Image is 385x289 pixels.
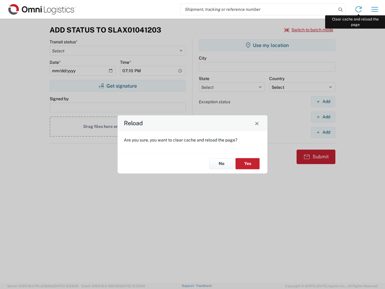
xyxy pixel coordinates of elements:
button: Close [253,119,261,127]
p: Are you sure, you want to clear cache and reload the page? [124,137,261,143]
button: No [209,158,233,169]
input: Shipment, tracking or reference number [180,4,336,15]
h4: Reload [124,119,143,128]
button: Yes [236,158,260,169]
